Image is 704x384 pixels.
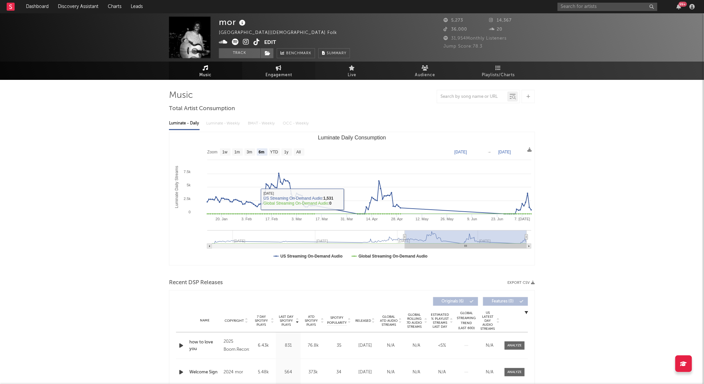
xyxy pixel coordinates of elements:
[291,217,302,221] text: 3. Mar
[431,342,453,349] div: <5%
[456,311,476,331] div: Global Streaming Trend (Last 60D)
[169,132,535,265] svg: Luminate Daily Consumption
[302,315,320,327] span: ATD Spotify Plays
[491,217,503,221] text: 23. Jun
[270,150,278,155] text: YTD
[480,369,500,376] div: N/A
[487,150,491,154] text: →
[391,217,403,221] text: 28. Apr
[219,29,345,37] div: [GEOGRAPHIC_DATA] | [DEMOGRAPHIC_DATA] Folk
[415,71,436,79] span: Audience
[253,342,274,349] div: 6.43k
[224,368,249,376] div: 2024 mor
[359,254,428,259] text: Global Streaming On-Demand Audio
[169,105,235,113] span: Total Artist Consumption
[515,217,530,221] text: 7. [DATE]
[242,217,252,221] text: 3. Feb
[316,217,328,221] text: 17. Mar
[431,369,453,376] div: N/A
[677,4,681,9] button: 99+
[277,369,299,376] div: 564
[174,166,179,208] text: Luminate Daily Streams
[280,254,343,259] text: US Streaming On-Demand Audio
[348,71,356,79] span: Live
[169,118,200,129] div: Luminate - Daily
[318,48,350,58] button: Summary
[216,217,228,221] text: 20. Jan
[483,297,528,306] button: Features(0)
[438,299,468,303] span: Originals ( 6 )
[242,62,315,80] a: Engagement
[219,48,261,58] button: Track
[433,297,478,306] button: Originals(6)
[222,150,228,155] text: 1w
[327,315,347,325] span: Spotify Popularity
[327,342,351,349] div: 35
[189,339,220,352] a: how to love you
[443,18,463,23] span: 5,273
[443,36,507,41] span: 31,954 Monthly Listeners
[327,52,346,55] span: Summary
[259,150,264,155] text: 6m
[487,299,518,303] span: Features ( 0 )
[480,342,500,349] div: N/A
[558,3,657,11] input: Search for artists
[184,170,191,174] text: 7.5k
[443,44,482,49] span: Jump Score: 78.3
[380,342,402,349] div: N/A
[296,150,301,155] text: All
[235,150,240,155] text: 1m
[341,217,353,221] text: 31. Mar
[498,150,511,154] text: [DATE]
[284,150,288,155] text: 1y
[302,369,324,376] div: 373k
[405,342,428,349] div: N/A
[189,210,191,214] text: 0
[327,369,351,376] div: 34
[187,183,191,187] text: 5k
[315,62,389,80] a: Live
[265,217,278,221] text: 17. Feb
[507,281,535,285] button: Export CSV
[224,338,249,354] div: 2025 Boom.Records
[265,71,292,79] span: Engagement
[277,342,299,349] div: 831
[253,369,274,376] div: 5.48k
[467,217,477,221] text: 9. Jun
[247,150,253,155] text: 3m
[318,135,386,140] text: Luminate Daily Consumption
[200,71,212,79] span: Music
[355,319,371,323] span: Released
[184,197,191,201] text: 2.5k
[679,2,687,7] div: 99 +
[380,315,398,327] span: Global ATD Audio Streams
[431,313,449,329] span: Estimated % Playlist Streams Last Day
[207,150,218,155] text: Zoom
[277,315,295,327] span: Last Day Spotify Plays
[389,62,462,80] a: Audience
[437,94,507,99] input: Search by song name or URL
[219,17,247,28] div: mor
[169,62,242,80] a: Music
[354,342,376,349] div: [DATE]
[225,319,244,323] span: Copyright
[462,62,535,80] a: Playlists/Charts
[489,27,503,32] span: 20
[189,318,220,323] div: Name
[302,342,324,349] div: 76.8k
[366,217,378,221] text: 14. Apr
[253,315,270,327] span: 7 Day Spotify Plays
[443,27,467,32] span: 36,000
[454,150,467,154] text: [DATE]
[480,311,496,331] span: US Latest Day Audio Streams
[189,369,220,376] a: Welcome Sign
[482,71,515,79] span: Playlists/Charts
[405,313,424,329] span: Global Rolling 7D Audio Streams
[354,369,376,376] div: [DATE]
[489,18,512,23] span: 14,367
[264,39,276,47] button: Edit
[169,279,223,287] span: Recent DSP Releases
[380,369,402,376] div: N/A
